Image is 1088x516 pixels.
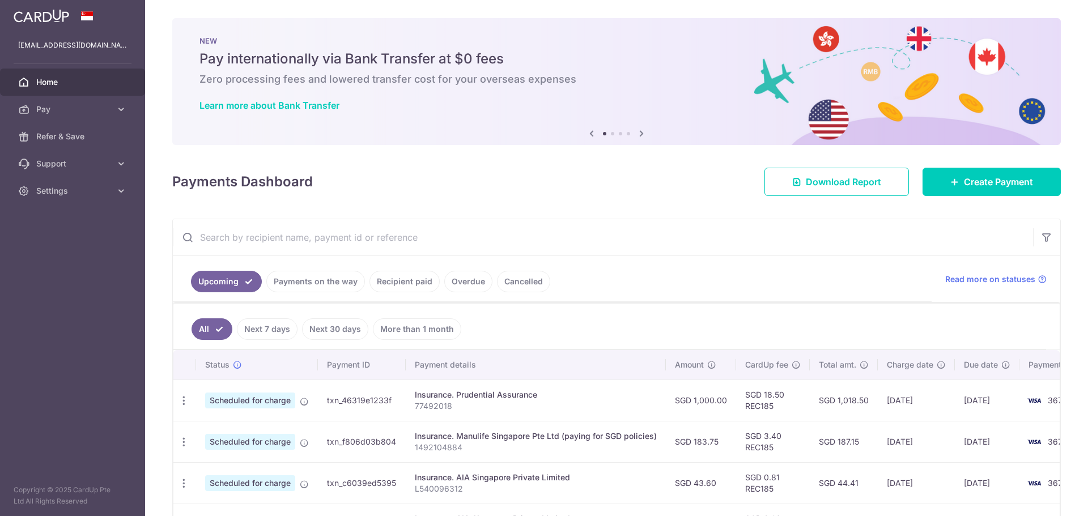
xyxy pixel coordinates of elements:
[945,274,1035,285] span: Read more on statuses
[887,359,933,370] span: Charge date
[199,36,1034,45] p: NEW
[1048,395,1068,405] span: 3676
[36,185,111,197] span: Settings
[14,9,69,23] img: CardUp
[810,462,878,504] td: SGD 44.41
[36,131,111,142] span: Refer & Save
[172,18,1061,145] img: Bank transfer banner
[302,318,368,340] a: Next 30 days
[1023,435,1045,449] img: Bank Card
[819,359,856,370] span: Total amt.
[1048,478,1068,488] span: 3676
[36,104,111,115] span: Pay
[745,359,788,370] span: CardUp fee
[878,421,955,462] td: [DATE]
[205,359,229,370] span: Status
[36,158,111,169] span: Support
[675,359,704,370] span: Amount
[806,175,881,189] span: Download Report
[205,475,295,491] span: Scheduled for charge
[736,379,810,421] td: SGD 18.50 REC185
[318,379,406,421] td: txn_46319e1233f
[1023,476,1045,490] img: Bank Card
[237,318,297,340] a: Next 7 days
[415,483,657,494] p: L540096312
[1048,437,1068,446] span: 3676
[1023,394,1045,407] img: Bank Card
[318,421,406,462] td: txn_f806d03b804
[373,318,461,340] a: More than 1 month
[736,421,810,462] td: SGD 3.40 REC185
[764,168,909,196] a: Download Report
[878,379,955,421] td: [DATE]
[415,400,657,412] p: 77492018
[736,462,810,504] td: SGD 0.81 REC185
[810,421,878,462] td: SGD 187.15
[266,271,365,292] a: Payments on the way
[497,271,550,292] a: Cancelled
[205,434,295,450] span: Scheduled for charge
[205,393,295,408] span: Scheduled for charge
[945,274,1047,285] a: Read more on statuses
[369,271,440,292] a: Recipient paid
[18,40,127,51] p: [EMAIL_ADDRESS][DOMAIN_NAME]
[199,50,1034,68] h5: Pay internationally via Bank Transfer at $0 fees
[878,462,955,504] td: [DATE]
[415,389,657,400] div: Insurance. Prudential Assurance
[666,421,736,462] td: SGD 183.75
[199,73,1034,86] h6: Zero processing fees and lowered transfer cost for your overseas expenses
[955,462,1019,504] td: [DATE]
[173,219,1033,255] input: Search by recipient name, payment id or reference
[406,350,666,379] th: Payment details
[955,379,1019,421] td: [DATE]
[415,442,657,453] p: 1492104884
[923,168,1061,196] a: Create Payment
[666,462,736,504] td: SGD 43.60
[415,472,657,483] div: Insurance. AIA Singapore Private Limited
[36,76,111,88] span: Home
[318,462,406,504] td: txn_c6039ed5395
[955,421,1019,462] td: [DATE]
[172,172,313,192] h4: Payments Dashboard
[810,379,878,421] td: SGD 1,018.50
[666,379,736,421] td: SGD 1,000.00
[318,350,406,379] th: Payment ID
[192,318,232,340] a: All
[191,271,262,292] a: Upcoming
[964,359,998,370] span: Due date
[964,175,1033,189] span: Create Payment
[444,271,492,292] a: Overdue
[415,430,657,442] div: Insurance. Manulife Singapore Pte Ltd (paying for SGD policies)
[199,100,339,111] a: Learn more about Bank Transfer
